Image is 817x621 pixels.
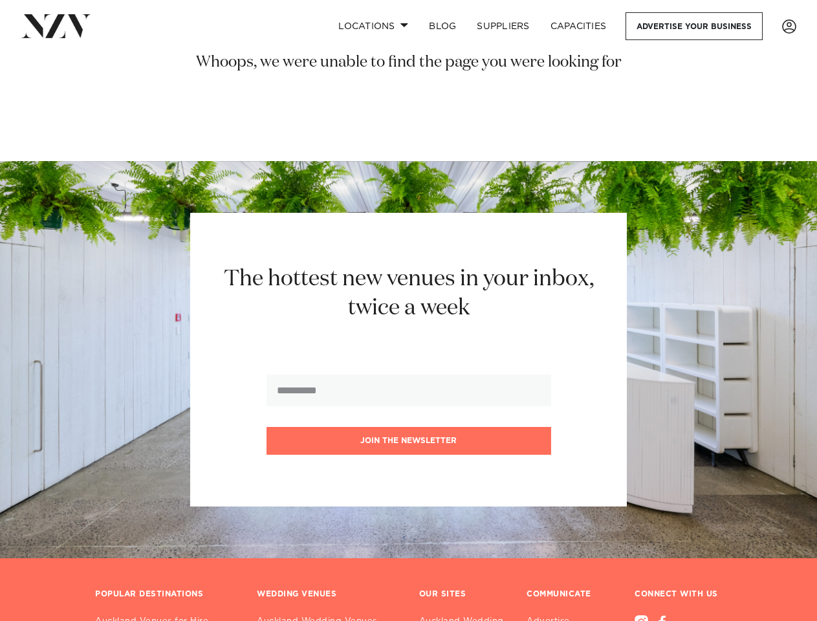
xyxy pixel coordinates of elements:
[208,265,609,323] h2: The hottest new venues in your inbox, twice a week
[257,589,336,600] h3: WEDDING VENUES
[626,12,763,40] a: Advertise your business
[95,589,203,600] h3: POPULAR DESTINATIONS
[419,589,466,600] h3: OUR SITES
[267,427,551,455] button: Join the newsletter
[527,589,591,600] h3: COMMUNICATE
[419,12,466,40] a: BLOG
[328,12,419,40] a: Locations
[466,12,539,40] a: SUPPLIERS
[10,52,807,73] h3: Whoops, we were unable to find the page you were looking for
[21,14,91,38] img: nzv-logo.png
[540,12,617,40] a: Capacities
[635,589,722,600] h3: CONNECT WITH US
